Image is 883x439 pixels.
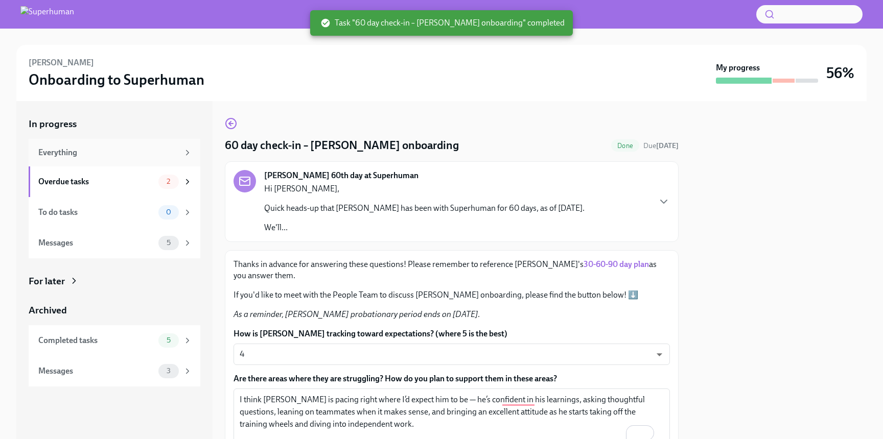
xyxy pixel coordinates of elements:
h3: Onboarding to Superhuman [29,70,204,89]
div: Completed tasks [38,335,154,346]
div: To do tasks [38,207,154,218]
span: Due [643,141,679,150]
h6: [PERSON_NAME] [29,57,94,68]
span: September 17th, 2025 05:00 [643,141,679,151]
span: Task "60 day check-in – [PERSON_NAME] onboarding" completed [320,17,565,29]
label: Are there areas where they are struggling? How do you plan to support them in these areas? [234,373,670,384]
span: 3 [160,367,177,375]
a: Archived [29,304,200,317]
span: 0 [160,208,177,216]
div: Messages [38,237,154,249]
h4: 60 day check-in – [PERSON_NAME] onboarding [225,138,459,153]
a: Messages3 [29,356,200,386]
h3: 56% [826,64,854,82]
span: 5 [160,239,177,247]
div: Messages [38,365,154,377]
a: Completed tasks5 [29,325,200,356]
a: Messages5 [29,228,200,258]
img: Superhuman [20,6,74,22]
p: Hi [PERSON_NAME], [264,183,585,194]
a: In progress [29,117,200,131]
div: 4 [234,344,670,365]
div: For later [29,275,65,288]
a: 30-60-90 day plan [584,259,649,269]
em: As a reminder, [PERSON_NAME] probationary period ends on [DATE]. [234,309,480,319]
span: 2 [160,178,176,185]
strong: [PERSON_NAME] 60th day at Superhuman [264,170,419,181]
p: Quick heads-up that [PERSON_NAME] has been with Superhuman for 60 days, as of [DATE]. [264,203,585,214]
strong: [DATE] [656,141,679,150]
span: Done [611,142,639,150]
a: To do tasks0 [29,197,200,228]
div: Everything [38,147,179,158]
strong: My progress [716,62,760,74]
label: How is [PERSON_NAME] tracking toward expectations? (where 5 is the best) [234,328,670,339]
a: For later [29,275,200,288]
div: Overdue tasks [38,176,154,187]
span: 5 [160,336,177,344]
p: Thanks in advance for answering these questions! Please remember to reference [PERSON_NAME]'s as ... [234,259,670,281]
p: We'll... [264,222,585,233]
a: Everything [29,139,200,166]
p: If you'd like to meet with the People Team to discuss [PERSON_NAME] onboarding, please find the b... [234,289,670,301]
a: Overdue tasks2 [29,166,200,197]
